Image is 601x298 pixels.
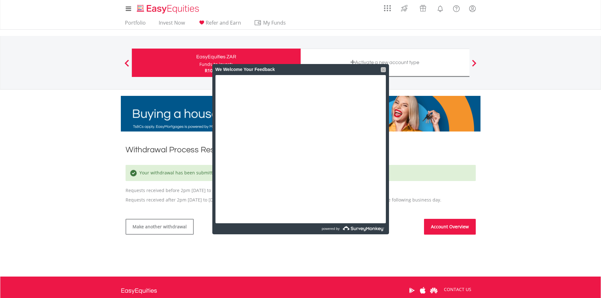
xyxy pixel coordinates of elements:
h1: Withdrawal Process Result [126,144,476,155]
div: We Welcome Your Feedback [215,64,386,75]
div: Activate a new account type [304,58,466,67]
img: grid-menu-icon.svg [384,5,391,12]
a: Home page [134,2,202,14]
a: Make another withdrawal [126,219,194,235]
a: Notifications [432,2,448,14]
a: My Profile [464,2,480,15]
div: EasyEquities ZAR [136,52,297,61]
a: powered by [291,223,386,234]
p: Requests received after 2pm [DATE] to [DATE], as well as requests received on a weekend/public ho... [126,197,476,203]
span: R10 015.88 [205,67,228,73]
p: Requests received before 2pm [DATE] to [DATE], will be released from our ABSA bank account by 4pm. [126,159,476,194]
a: Account Overview [424,219,476,235]
a: Vouchers [414,2,432,13]
img: EasyEquities_Logo.png [136,4,202,14]
span: Your withdrawal has been submitted. [138,170,219,176]
span: Refer and Earn [206,19,241,26]
img: thrive-v2.svg [399,3,410,13]
img: EasyMortage Promotion Banner [121,96,480,131]
a: Invest Now [156,20,187,29]
span: My Funds [254,19,295,27]
a: FAQ's and Support [448,2,464,14]
span: powered by [322,223,340,234]
a: Portfolio [122,20,148,29]
div: Funds to invest: [199,61,233,67]
img: vouchers-v2.svg [418,3,428,13]
a: Refer and Earn [195,20,244,29]
a: AppsGrid [380,2,395,12]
